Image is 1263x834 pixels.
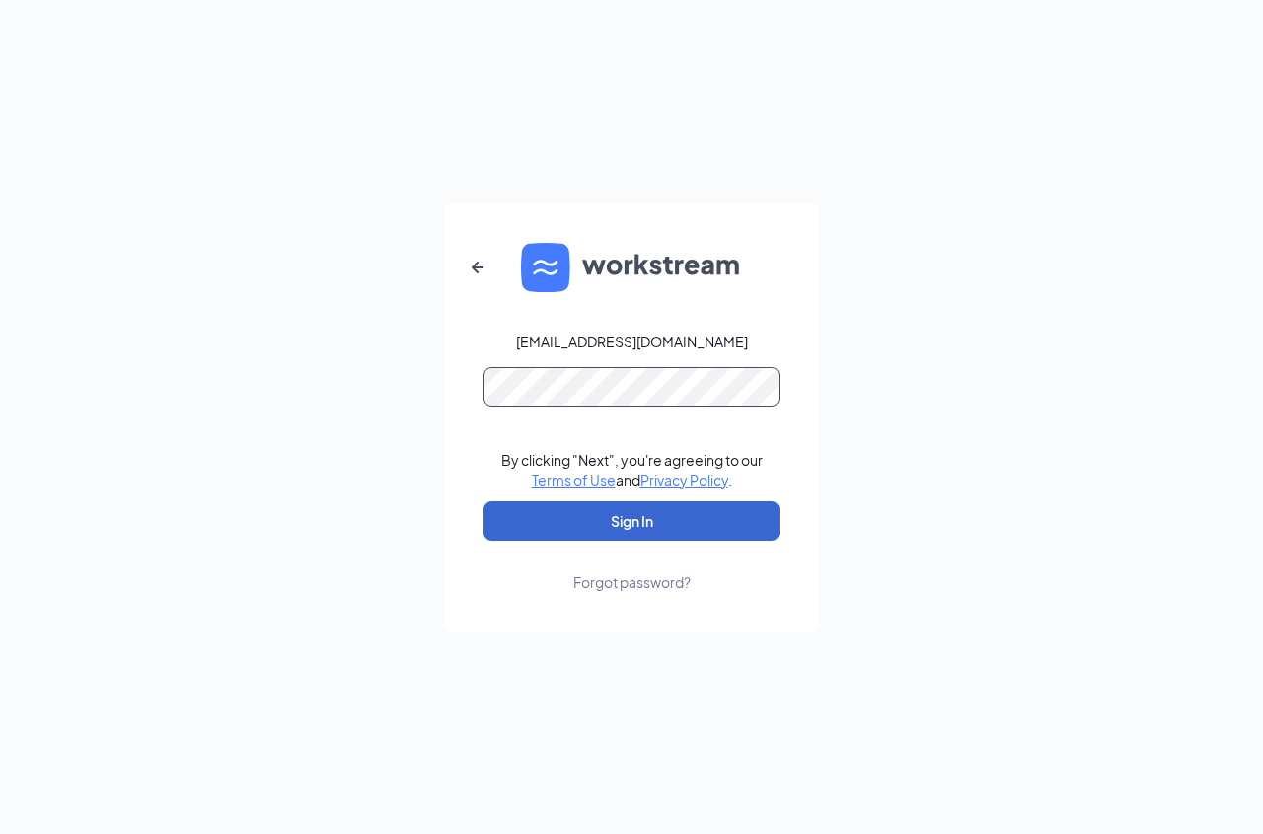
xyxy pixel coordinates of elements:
[640,471,728,489] a: Privacy Policy
[532,471,616,489] a: Terms of Use
[454,244,501,291] button: ArrowLeftNew
[501,450,763,490] div: By clicking "Next", you're agreeing to our and .
[573,572,691,592] div: Forgot password?
[466,256,489,279] svg: ArrowLeftNew
[521,243,742,292] img: WS logo and Workstream text
[573,541,691,592] a: Forgot password?
[516,332,748,351] div: [EMAIL_ADDRESS][DOMAIN_NAME]
[483,501,780,541] button: Sign In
